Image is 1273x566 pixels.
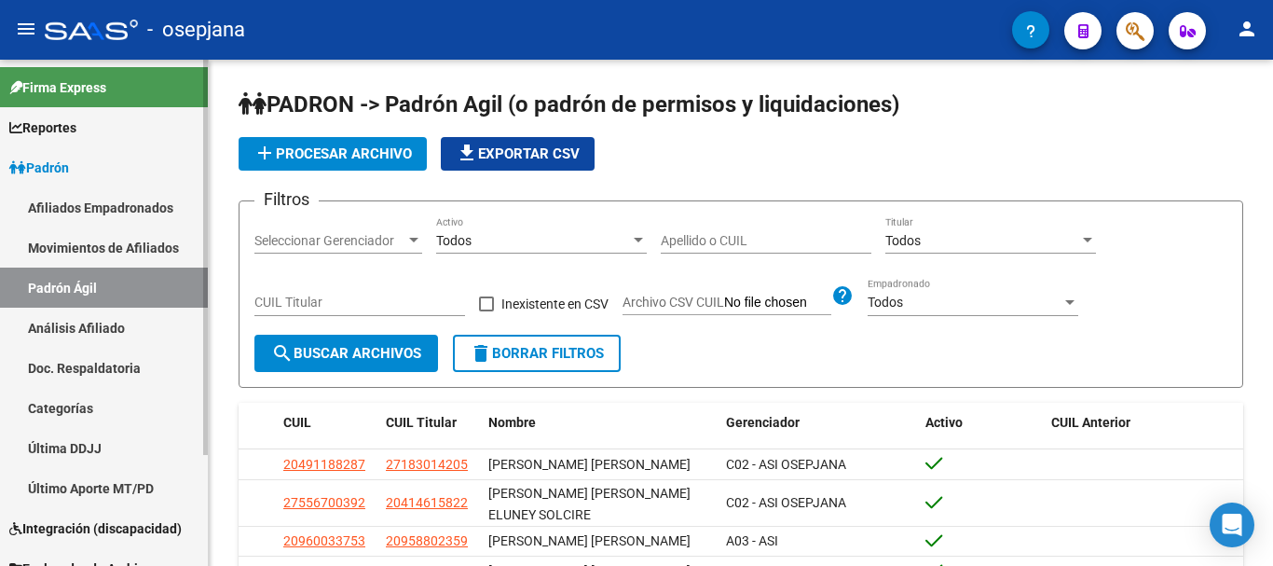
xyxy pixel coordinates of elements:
span: Todos [885,233,921,248]
span: C02 - ASI OSEPJANA [726,457,846,472]
span: Reportes [9,117,76,138]
datatable-header-cell: CUIL Anterior [1044,403,1244,443]
input: Archivo CSV CUIL [724,295,831,311]
span: - osepjana [147,9,245,50]
mat-icon: help [831,284,854,307]
span: Nombre [488,415,536,430]
div: Open Intercom Messenger [1210,503,1254,547]
datatable-header-cell: Nombre [481,403,719,443]
datatable-header-cell: Activo [918,403,1044,443]
span: Buscar Archivos [271,345,421,362]
button: Exportar CSV [441,137,595,171]
mat-icon: add [253,142,276,164]
span: Padrón [9,158,69,178]
span: Todos [436,233,472,248]
span: Gerenciador [726,415,800,430]
span: CUIL Titular [386,415,457,430]
span: A03 - ASI [726,533,778,548]
span: Procesar archivo [253,145,412,162]
button: Procesar archivo [239,137,427,171]
span: Exportar CSV [456,145,580,162]
span: Firma Express [9,77,106,98]
span: Todos [868,295,903,310]
span: Inexistente en CSV [501,293,609,315]
datatable-header-cell: Gerenciador [719,403,919,443]
span: Seleccionar Gerenciador [254,233,405,249]
span: C02 - ASI OSEPJANA [726,495,846,510]
mat-icon: person [1236,18,1258,40]
mat-icon: file_download [456,142,478,164]
span: 20958802359 [386,533,468,548]
datatable-header-cell: CUIL [276,403,378,443]
mat-icon: search [271,342,294,365]
span: [PERSON_NAME] [PERSON_NAME] ELUNEY SOLCIRE [488,486,691,522]
span: 20960033753 [283,533,365,548]
mat-icon: delete [470,342,492,365]
span: 27556700392 [283,495,365,510]
span: 27183014205 [386,457,468,472]
span: 20491188287 [283,457,365,472]
mat-icon: menu [15,18,37,40]
span: 20414615822 [386,495,468,510]
span: Integración (discapacidad) [9,518,182,539]
span: Archivo CSV CUIL [623,295,724,310]
button: Borrar Filtros [453,335,621,372]
span: CUIL [283,415,311,430]
span: Activo [925,415,963,430]
span: [PERSON_NAME] [PERSON_NAME] [488,533,691,548]
button: Buscar Archivos [254,335,438,372]
span: Borrar Filtros [470,345,604,362]
span: CUIL Anterior [1051,415,1130,430]
h3: Filtros [254,186,319,213]
span: PADRON -> Padrón Agil (o padrón de permisos y liquidaciones) [239,91,899,117]
span: [PERSON_NAME] [PERSON_NAME] [488,457,691,472]
datatable-header-cell: CUIL Titular [378,403,481,443]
